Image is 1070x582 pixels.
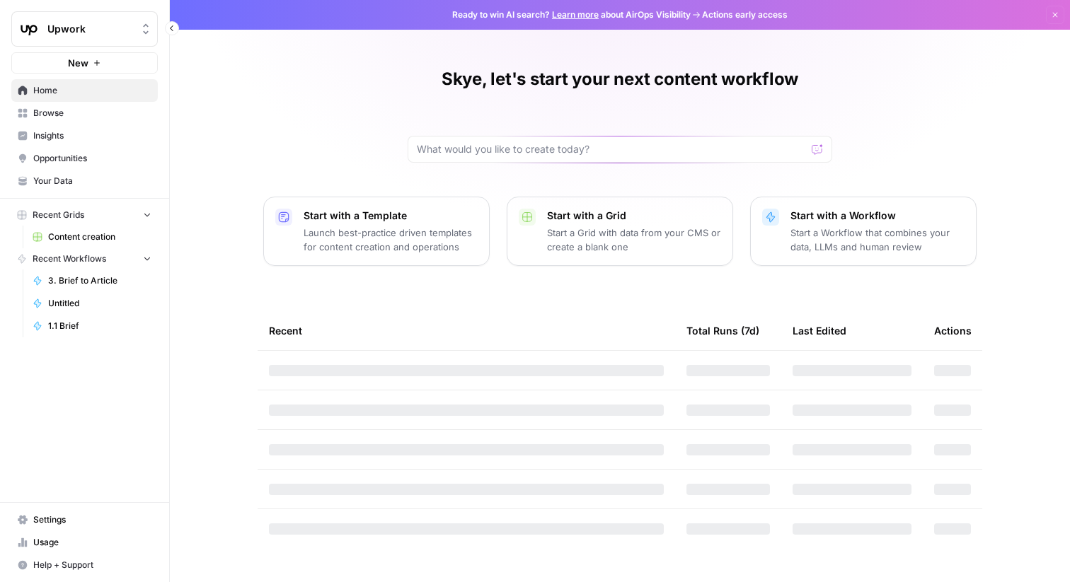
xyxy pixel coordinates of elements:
[11,79,158,102] a: Home
[686,311,759,350] div: Total Runs (7d)
[547,226,721,254] p: Start a Grid with data from your CMS or create a blank one
[304,226,478,254] p: Launch best-practice driven templates for content creation and operations
[26,269,158,292] a: 3. Brief to Article
[790,226,965,254] p: Start a Workflow that combines your data, LLMs and human review
[11,11,158,47] button: Workspace: Upwork
[68,56,88,70] span: New
[11,248,158,269] button: Recent Workflows
[48,274,151,287] span: 3. Brief to Article
[750,197,977,266] button: Start with a WorkflowStart a Workflow that combines your data, LLMs and human review
[26,226,158,248] a: Content creation
[11,102,158,124] a: Browse
[48,320,151,332] span: 1.1 Brief
[33,107,151,120] span: Browse
[11,508,158,531] a: Settings
[547,209,721,223] p: Start with a Grid
[552,9,599,20] a: Learn more
[33,175,151,187] span: Your Data
[793,311,846,350] div: Last Edited
[11,147,158,170] a: Opportunities
[417,142,806,156] input: What would you like to create today?
[11,531,158,554] a: Usage
[442,68,798,91] h1: Skye, let's start your next content workflow
[33,84,151,97] span: Home
[452,8,691,21] span: Ready to win AI search? about AirOps Visibility
[33,152,151,165] span: Opportunities
[304,209,478,223] p: Start with a Template
[26,315,158,337] a: 1.1 Brief
[47,22,133,36] span: Upwork
[33,513,151,526] span: Settings
[26,292,158,315] a: Untitled
[11,124,158,147] a: Insights
[33,129,151,142] span: Insights
[269,311,664,350] div: Recent
[11,204,158,226] button: Recent Grids
[790,209,965,223] p: Start with a Workflow
[16,16,42,42] img: Upwork Logo
[11,170,158,192] a: Your Data
[48,231,151,243] span: Content creation
[263,197,490,266] button: Start with a TemplateLaunch best-practice driven templates for content creation and operations
[33,209,84,221] span: Recent Grids
[48,297,151,310] span: Untitled
[934,311,972,350] div: Actions
[33,536,151,549] span: Usage
[33,252,106,265] span: Recent Workflows
[507,197,733,266] button: Start with a GridStart a Grid with data from your CMS or create a blank one
[33,559,151,571] span: Help + Support
[11,52,158,74] button: New
[11,554,158,576] button: Help + Support
[702,8,788,21] span: Actions early access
